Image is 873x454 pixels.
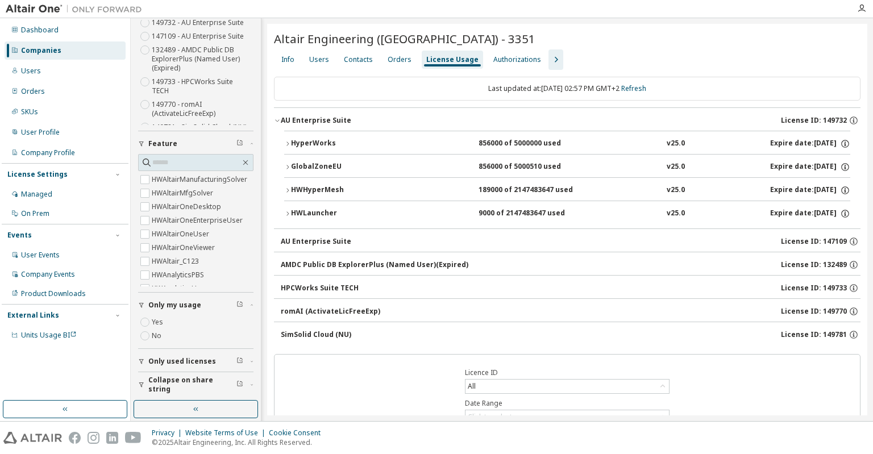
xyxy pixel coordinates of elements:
[21,190,52,199] div: Managed
[479,162,581,172] div: 856000 of 5000510 used
[281,299,860,324] button: romAI (ActivateLicFreeExp)License ID: 149770
[281,322,860,347] button: SimSolid Cloud (NU)License ID: 149781
[21,46,61,55] div: Companies
[152,16,246,30] label: 149732 - AU Enterprise Suite
[465,399,670,408] label: Date Range
[281,307,380,316] div: romAI (ActivateLicFreeExp)
[152,98,253,120] label: 149770 - romAI (ActivateLicFreeExp)
[148,139,177,148] span: Feature
[152,438,327,447] p: © 2025 Altair Engineering, Inc. All Rights Reserved.
[152,173,250,186] label: HWAltairManufacturingSolver
[493,55,541,64] div: Authorizations
[152,329,164,343] label: No
[21,270,75,279] div: Company Events
[621,84,646,93] a: Refresh
[781,330,847,339] span: License ID: 149781
[125,432,142,444] img: youtube.svg
[21,330,77,340] span: Units Usage BI
[21,87,45,96] div: Orders
[465,368,670,377] label: Licence ID
[274,77,860,101] div: Last updated at: [DATE] 02:57 PM GMT+2
[466,380,477,393] div: All
[152,200,223,214] label: HWAltairOneDesktop
[281,55,294,64] div: Info
[281,252,860,277] button: AMDC Public DB ExplorerPlus (Named User)(Expired)License ID: 132489
[152,315,165,329] label: Yes
[152,255,201,268] label: HWAltair_C123
[479,139,581,149] div: 856000 of 5000000 used
[21,26,59,35] div: Dashboard
[426,55,479,64] div: License Usage
[781,307,847,316] span: License ID: 149770
[6,3,148,15] img: Altair One
[21,148,75,157] div: Company Profile
[185,428,269,438] div: Website Terms of Use
[138,293,253,318] button: Only my usage
[281,276,860,301] button: HPCWorks Suite TECHLicense ID: 149733
[236,301,243,310] span: Clear filter
[148,357,216,366] span: Only used licenses
[152,428,185,438] div: Privacy
[284,131,850,156] button: HyperWorks856000 of 5000000 usedv25.0Expire date:[DATE]
[21,251,60,260] div: User Events
[236,380,243,389] span: Clear filter
[152,227,211,241] label: HWAltairOneUser
[88,432,99,444] img: instagram.svg
[465,410,669,424] div: Click to select
[236,357,243,366] span: Clear filter
[770,162,850,172] div: Expire date: [DATE]
[236,139,243,148] span: Clear filter
[106,432,118,444] img: linkedin.svg
[770,185,850,195] div: Expire date: [DATE]
[152,186,215,200] label: HWAltairMfgSolver
[21,128,60,137] div: User Profile
[770,209,850,219] div: Expire date: [DATE]
[21,209,49,218] div: On Prem
[3,432,62,444] img: altair_logo.svg
[284,178,850,203] button: HWHyperMesh189000 of 2147483647 usedv25.0Expire date:[DATE]
[479,209,581,219] div: 9000 of 2147483647 used
[7,311,59,320] div: External Links
[468,413,512,422] div: Click to select
[781,116,847,125] span: License ID: 149732
[667,209,685,219] div: v25.0
[148,376,236,394] span: Collapse on share string
[152,43,253,75] label: 132489 - AMDC Public DB ExplorerPlus (Named User) (Expired)
[388,55,411,64] div: Orders
[479,185,581,195] div: 189000 of 2147483647 used
[465,380,669,393] div: All
[152,268,206,282] label: HWAnalyticsPBS
[152,120,249,134] label: 149781 - SimSolid Cloud (NU)
[152,30,246,43] label: 147109 - AU Enterprise Suite
[281,284,359,293] div: HPCWorks Suite TECH
[281,237,351,246] div: AU Enterprise Suite
[284,155,850,180] button: GlobalZoneEU856000 of 5000510 usedv25.0Expire date:[DATE]
[281,260,468,269] div: AMDC Public DB ExplorerPlus (Named User) (Expired)
[281,330,351,339] div: SimSolid Cloud (NU)
[274,108,860,133] button: AU Enterprise SuiteLicense ID: 149732
[152,214,245,227] label: HWAltairOneEnterpriseUser
[21,289,86,298] div: Product Downloads
[781,284,847,293] span: License ID: 149733
[152,282,210,295] label: HWAnalyticsUser
[281,116,351,125] div: AU Enterprise Suite
[667,139,685,149] div: v25.0
[69,432,81,444] img: facebook.svg
[284,201,850,226] button: HWLauncher9000 of 2147483647 usedv25.0Expire date:[DATE]
[21,107,38,116] div: SKUs
[152,241,217,255] label: HWAltairOneViewer
[281,229,860,254] button: AU Enterprise SuiteLicense ID: 147109
[274,31,535,47] span: Altair Engineering ([GEOGRAPHIC_DATA]) - 3351
[770,139,850,149] div: Expire date: [DATE]
[781,237,847,246] span: License ID: 147109
[309,55,329,64] div: Users
[291,139,393,149] div: HyperWorks
[148,301,201,310] span: Only my usage
[667,185,685,195] div: v25.0
[667,162,685,172] div: v25.0
[344,55,373,64] div: Contacts
[152,75,253,98] label: 149733 - HPCWorks Suite TECH
[138,372,253,397] button: Collapse on share string
[7,231,32,240] div: Events
[781,260,847,269] span: License ID: 132489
